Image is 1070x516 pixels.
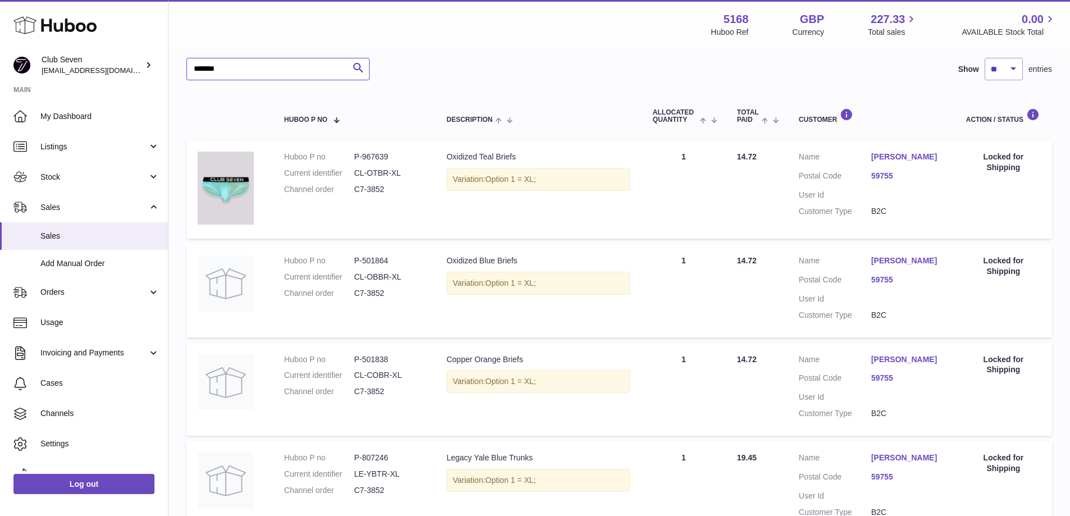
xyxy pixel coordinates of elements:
[447,116,493,124] span: Description
[737,109,759,124] span: Total paid
[447,370,630,393] div: Variation:
[799,275,871,288] dt: Postal Code
[1028,64,1052,75] span: entries
[42,54,143,76] div: Club Seven
[13,57,30,74] img: info@wearclubseven.com
[871,206,944,217] dd: B2C
[868,27,918,38] span: Total sales
[354,469,424,480] dd: LE-YBTR-XL
[871,472,944,482] a: 59755
[962,12,1057,38] a: 0.00 AVAILABLE Stock Total
[799,373,871,386] dt: Postal Code
[40,348,148,358] span: Invoicing and Payments
[871,152,944,162] a: [PERSON_NAME]
[284,184,354,195] dt: Channel order
[198,152,254,225] img: OxidizedTealBriefs.jpg
[40,111,160,122] span: My Dashboard
[284,386,354,397] dt: Channel order
[799,392,871,403] dt: User Id
[799,255,871,269] dt: Name
[723,12,749,27] strong: 5168
[871,453,944,463] a: [PERSON_NAME]
[799,354,871,368] dt: Name
[284,288,354,299] dt: Channel order
[447,168,630,191] div: Variation:
[653,109,697,124] span: ALLOCATED Quantity
[40,141,148,152] span: Listings
[485,476,536,485] span: Option 1 = XL;
[447,469,630,492] div: Variation:
[354,370,424,381] dd: CL-COBR-XL
[284,485,354,496] dt: Channel order
[42,66,165,75] span: [EMAIL_ADDRESS][DOMAIN_NAME]
[1022,12,1044,27] span: 0.00
[966,108,1041,124] div: Action / Status
[871,354,944,365] a: [PERSON_NAME]
[40,172,148,182] span: Stock
[966,255,1041,277] div: Locked for Shipping
[799,108,944,124] div: Customer
[799,294,871,304] dt: User Id
[793,27,825,38] div: Currency
[868,12,918,38] a: 227.33 Total sales
[799,310,871,321] dt: Customer Type
[871,275,944,285] a: 59755
[485,278,536,287] span: Option 1 = XL;
[799,171,871,184] dt: Postal Code
[447,152,630,162] div: Oxidized Teal Briefs
[711,27,749,38] div: Huboo Ref
[284,116,327,124] span: Huboo P no
[354,453,424,463] dd: P-807246
[737,256,757,265] span: 14.72
[354,184,424,195] dd: C7-3852
[871,255,944,266] a: [PERSON_NAME]
[485,175,536,184] span: Option 1 = XL;
[737,453,757,462] span: 19.45
[641,343,726,436] td: 1
[966,152,1041,173] div: Locked for Shipping
[799,453,871,466] dt: Name
[284,370,354,381] dt: Current identifier
[198,453,254,509] img: no-photo.jpg
[737,152,757,161] span: 14.72
[40,408,160,419] span: Channels
[354,255,424,266] dd: P-501864
[40,287,148,298] span: Orders
[447,272,630,295] div: Variation:
[354,152,424,162] dd: P-967639
[40,231,160,241] span: Sales
[284,152,354,162] dt: Huboo P no
[198,354,254,410] img: no-photo.jpg
[737,355,757,364] span: 14.72
[284,453,354,463] dt: Huboo P no
[641,244,726,337] td: 1
[447,255,630,266] div: Oxidized Blue Briefs
[354,168,424,179] dd: CL-OTBR-XL
[799,152,871,165] dt: Name
[40,469,160,480] span: Returns
[284,272,354,282] dt: Current identifier
[13,474,154,494] a: Log out
[485,377,536,386] span: Option 1 = XL;
[799,491,871,501] dt: User Id
[284,168,354,179] dt: Current identifier
[966,354,1041,376] div: Locked for Shipping
[962,27,1057,38] span: AVAILABLE Stock Total
[284,469,354,480] dt: Current identifier
[799,190,871,200] dt: User Id
[354,272,424,282] dd: CL-OBBR-XL
[447,354,630,365] div: Copper Orange Briefs
[871,310,944,321] dd: B2C
[198,255,254,312] img: no-photo.jpg
[354,386,424,397] dd: C7-3852
[284,354,354,365] dt: Huboo P no
[40,439,160,449] span: Settings
[966,453,1041,474] div: Locked for Shipping
[40,258,160,269] span: Add Manual Order
[354,288,424,299] dd: C7-3852
[40,202,148,213] span: Sales
[284,255,354,266] dt: Huboo P no
[799,472,871,485] dt: Postal Code
[40,378,160,389] span: Cases
[799,408,871,419] dt: Customer Type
